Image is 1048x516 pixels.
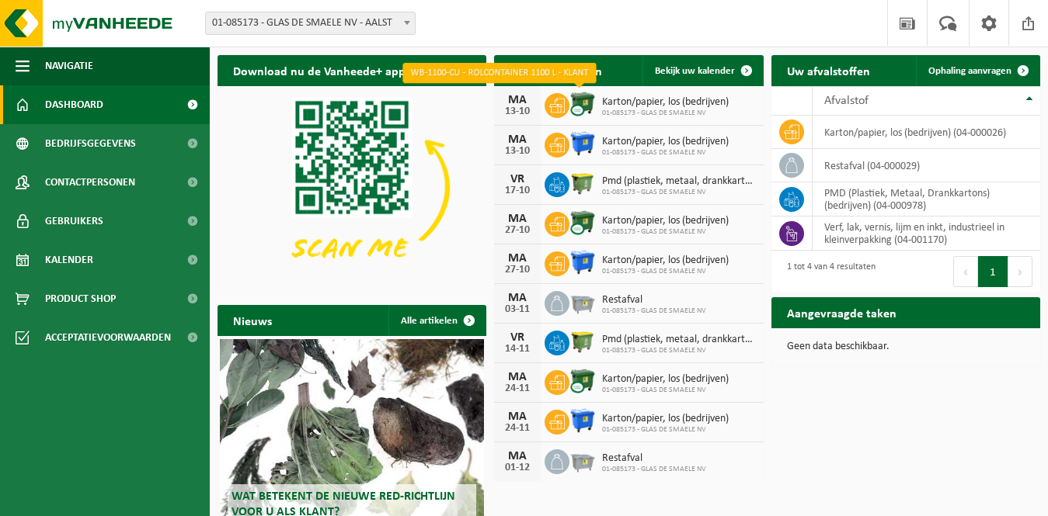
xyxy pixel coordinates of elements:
img: WB-1100-CU [569,210,596,236]
div: MA [502,410,533,423]
span: 01-085173 - GLAS DE SMAELE NV [602,425,729,435]
span: Karton/papier, los (bedrijven) [602,413,729,425]
span: Product Shop [45,279,116,318]
div: MA [502,213,533,225]
span: Karton/papier, los (bedrijven) [602,255,729,267]
div: MA [502,133,533,146]
img: Download de VHEPlus App [218,86,486,288]
span: Dashboard [45,85,103,124]
span: Pmd (plastiek, metaal, drankkartons) (bedrijven) [602,334,755,346]
div: 03-11 [502,304,533,315]
a: Alle artikelen [388,305,485,336]
img: WB-2500-GAL-GY-01 [569,447,596,473]
img: WB-1100-HPE-GN-50 [569,328,596,355]
span: Restafval [602,452,706,465]
a: Ophaling aanvragen [916,55,1039,86]
div: 01-12 [502,462,533,473]
span: Pmd (plastiek, metaal, drankkartons) (bedrijven) [602,175,755,188]
span: Bekijk uw kalender [655,66,735,76]
span: Karton/papier, los (bedrijven) [602,373,729,386]
span: 01-085173 - GLAS DE SMAELE NV - AALST [206,12,415,34]
span: Afvalstof [824,95,869,107]
span: Contactpersonen [45,163,135,202]
div: MA [502,94,533,106]
span: Acceptatievoorwaarden [45,318,171,357]
span: 01-085173 - GLAS DE SMAELE NV [602,386,729,395]
div: 1 tot 4 van 4 resultaten [779,255,876,289]
img: WB-1100-HPE-GN-50 [569,170,596,196]
h2: Aangevraagde taken [771,297,912,327]
div: MA [502,252,533,265]
span: 01-085173 - GLAS DE SMAELE NV [602,148,729,158]
img: WB-1100-CU [569,368,596,394]
h2: Ingeplande taken [494,55,618,85]
button: Previous [953,256,978,287]
h2: Uw afvalstoffen [771,55,886,85]
div: 13-10 [502,146,533,157]
div: MA [502,292,533,304]
span: 01-085173 - GLAS DE SMAELE NV [602,346,755,355]
div: VR [502,331,533,344]
div: 24-11 [502,423,533,434]
span: 01-085173 - GLAS DE SMAELE NV [602,465,706,474]
button: Next [1008,256,1032,287]
span: 01-085173 - GLAS DE SMAELE NV [602,188,755,197]
span: 01-085173 - GLAS DE SMAELE NV - AALST [205,12,416,35]
td: PMD (Plastiek, Metaal, Drankkartons) (bedrijven) (04-000978) [813,182,1040,216]
p: Geen data beschikbaar. [787,341,1025,352]
div: 24-11 [502,383,533,394]
span: Karton/papier, los (bedrijven) [602,136,729,148]
img: WB-1100-HPE-BE-01 [569,249,596,275]
div: VR [502,173,533,185]
div: 17-10 [502,185,533,196]
span: Karton/papier, los (bedrijven) [602,96,729,109]
td: verf, lak, vernis, lijm en inkt, industrieel in kleinverpakking (04-001170) [813,216,1040,251]
h2: Download nu de Vanheede+ app! [218,55,425,85]
span: Kalender [45,241,93,279]
span: 01-085173 - GLAS DE SMAELE NV [602,267,729,276]
img: WB-1100-HPE-BE-01 [569,130,596,157]
span: 01-085173 - GLAS DE SMAELE NV [602,227,729,237]
span: Ophaling aanvragen [928,66,1011,76]
div: 27-10 [502,265,533,275]
div: MA [502,450,533,462]
div: 27-10 [502,225,533,236]
div: 13-10 [502,106,533,117]
div: MA [502,371,533,383]
a: Bekijk uw kalender [642,55,762,86]
span: Gebruikers [45,202,103,241]
img: WB-1100-CU [569,91,596,117]
h2: Nieuws [218,305,287,335]
span: Restafval [602,294,706,306]
button: 1 [978,256,1008,287]
span: Bedrijfsgegevens [45,124,136,163]
td: restafval (04-000029) [813,149,1040,182]
img: WB-2500-GAL-GY-01 [569,289,596,315]
td: karton/papier, los (bedrijven) (04-000026) [813,116,1040,149]
span: 01-085173 - GLAS DE SMAELE NV [602,306,706,316]
span: Karton/papier, los (bedrijven) [602,215,729,227]
img: WB-1100-HPE-BE-01 [569,407,596,434]
span: Navigatie [45,47,93,85]
div: 14-11 [502,344,533,355]
span: 01-085173 - GLAS DE SMAELE NV [602,109,729,118]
